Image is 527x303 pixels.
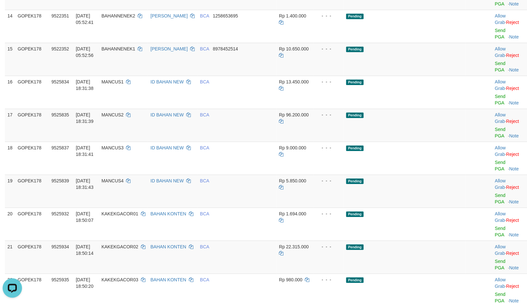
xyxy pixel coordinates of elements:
a: Note [510,34,519,39]
a: Reject [506,53,519,58]
span: MANCUS2 [101,112,123,117]
span: Rp 1.694.000 [279,211,306,216]
a: Note [510,199,519,204]
a: Reject [506,185,519,190]
span: 9525935 [52,277,69,282]
span: Rp 9.000.000 [279,145,306,150]
td: 14 [5,10,15,43]
a: Note [510,232,519,237]
span: [DATE] 18:31:43 [76,178,94,190]
a: Allow Grab [495,211,506,223]
a: BAHAN KONTEN [151,277,186,282]
span: · [495,178,506,190]
span: BAHANNENEK1 [101,46,135,51]
a: Reject [506,251,519,256]
a: Reject [506,152,519,157]
span: 9525835 [52,112,69,117]
span: Pending [346,80,364,85]
span: 9525837 [52,145,69,150]
div: - - - [316,243,341,250]
span: KAKEKGACOR02 [101,244,138,249]
a: Note [510,166,519,171]
a: Allow Grab [495,112,506,124]
td: 15 [5,43,15,76]
span: · [495,211,506,223]
span: 9522351 [52,13,69,18]
td: GOPEK178 [15,175,49,208]
span: Rp 13.450.000 [279,79,309,84]
span: Pending [346,146,364,151]
span: Rp 96.200.000 [279,112,309,117]
a: ID BAHAN NEW [151,79,184,84]
span: Rp 22.315.000 [279,244,309,249]
td: 16 [5,76,15,109]
span: · [495,145,506,157]
span: BCA [200,145,209,150]
a: Allow Grab [495,46,506,58]
td: GOPEK178 [15,241,49,274]
a: Allow Grab [495,13,506,25]
a: Allow Grab [495,244,506,256]
a: Note [510,67,519,72]
a: Send PGA [495,94,506,105]
div: - - - [316,276,341,283]
span: [DATE] 18:50:14 [76,244,94,256]
td: GOPEK178 [15,10,49,43]
a: Reject [506,218,519,223]
span: BCA [200,46,209,51]
span: Pending [346,179,364,184]
a: Note [510,133,519,138]
span: BCA [200,112,209,117]
a: Send PGA [495,259,506,270]
span: · [495,46,506,58]
div: - - - [316,178,341,184]
td: 17 [5,109,15,142]
a: Reject [506,284,519,289]
span: BCA [200,13,209,18]
a: Send PGA [495,28,506,39]
td: GOPEK178 [15,142,49,175]
span: Pending [346,14,364,19]
span: BCA [200,79,209,84]
a: Send PGA [495,61,506,72]
span: 9525834 [52,79,69,84]
div: - - - [316,79,341,85]
span: [DATE] 05:52:56 [76,46,94,58]
span: BCA [200,244,209,249]
span: 9522352 [52,46,69,51]
a: ID BAHAN NEW [151,178,184,183]
td: 18 [5,142,15,175]
span: · [495,112,506,124]
a: Allow Grab [495,178,506,190]
span: 9525932 [52,211,69,216]
span: Rp 10.650.000 [279,46,309,51]
span: Pending [346,113,364,118]
a: Send PGA [495,193,506,204]
a: Reject [506,86,519,91]
a: Note [510,265,519,270]
span: [DATE] 18:50:20 [76,277,94,289]
a: Note [510,100,519,105]
span: [DATE] 05:52:41 [76,13,94,25]
a: Reject [506,119,519,124]
span: · [495,79,506,91]
span: Rp 5.850.000 [279,178,306,183]
a: Reject [506,20,519,25]
span: Pending [346,244,364,250]
td: GOPEK178 [15,43,49,76]
div: - - - [316,211,341,217]
td: 21 [5,241,15,274]
div: - - - [316,46,341,52]
span: MANCUS3 [101,145,123,150]
span: BAHANNENEK2 [101,13,135,18]
span: MANCUS1 [101,79,123,84]
a: Note [510,1,519,6]
span: Rp 980.000 [279,277,303,282]
span: KAKEKGACOR03 [101,277,138,282]
span: KAKEKGACOR01 [101,211,138,216]
td: 19 [5,175,15,208]
span: BCA [200,277,209,282]
a: Allow Grab [495,277,506,289]
span: · [495,244,506,256]
a: Allow Grab [495,145,506,157]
